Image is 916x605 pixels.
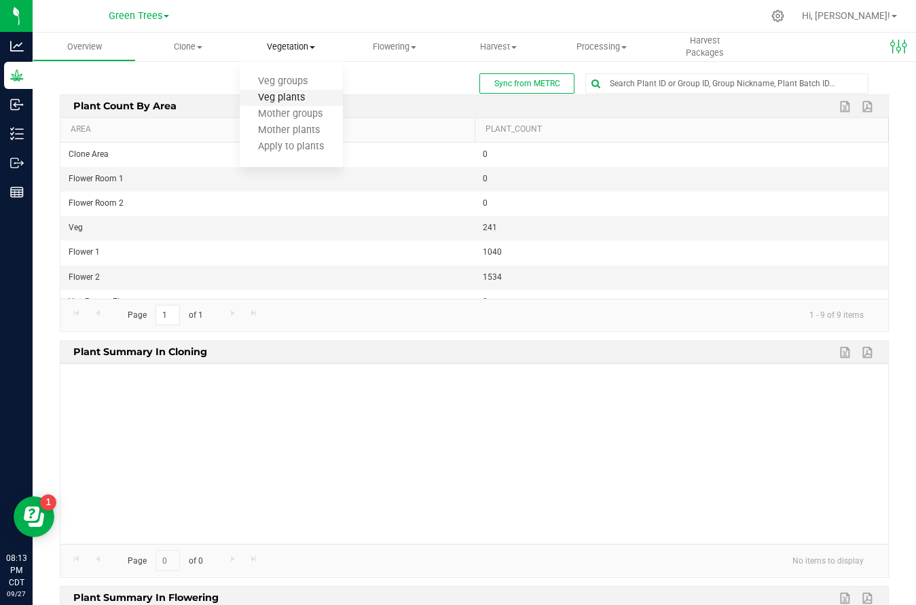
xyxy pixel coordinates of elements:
[550,33,653,61] a: Processing
[447,41,549,53] span: Harvest
[10,127,24,141] inline-svg: Inventory
[799,305,875,325] span: 1 - 9 of 9 items
[653,33,756,61] a: Harvest Packages
[475,240,889,265] td: 1040
[240,92,323,104] span: Veg plants
[475,143,889,167] td: 0
[33,33,136,61] a: Overview
[60,191,475,216] td: Flower Room 2
[70,341,211,362] span: Plant Summary in Cloning
[155,305,180,326] input: 1
[240,125,338,136] span: Mother plants
[10,39,24,53] inline-svg: Analytics
[71,124,469,135] a: Area
[70,95,181,116] span: Plant Count By Area
[586,74,868,93] input: Search Plant ID or Group ID, Group Nickname, Plant Batch ID...
[475,290,889,314] td: 0
[109,10,162,22] span: Green Trees
[6,552,26,589] p: 08:13 PM CDT
[344,41,445,53] span: Flowering
[494,79,560,88] span: Sync from METRC
[40,494,56,511] iframe: Resource center unread badge
[240,109,341,120] span: Mother groups
[475,167,889,191] td: 0
[475,191,889,216] td: 0
[479,73,574,94] button: Sync from METRC
[10,69,24,82] inline-svg: Grow
[836,98,856,115] a: Export to Excel
[769,10,786,22] div: Manage settings
[116,550,214,571] span: Page of 0
[240,33,343,61] a: Vegetation Veg groups Veg plants Mother groups Mother plants Apply to plants
[10,156,24,170] inline-svg: Outbound
[240,76,326,88] span: Veg groups
[136,33,239,61] a: Clone
[858,344,879,361] a: Export to PDF
[49,41,120,53] span: Overview
[10,185,24,199] inline-svg: Reports
[240,41,343,53] span: Vegetation
[60,290,475,314] td: Veg Room - Flower
[60,143,475,167] td: Clone Area
[486,124,883,135] a: Plant_Count
[60,265,475,290] td: Flower 2
[116,305,214,326] span: Page of 1
[60,240,475,265] td: Flower 1
[475,265,889,290] td: 1534
[240,141,342,153] span: Apply to plants
[858,98,879,115] a: Export to PDF
[802,10,890,21] span: Hi, [PERSON_NAME]!
[836,344,856,361] a: Export to Excel
[10,98,24,111] inline-svg: Inbound
[782,550,875,570] span: No items to display
[343,33,446,61] a: Flowering
[60,216,475,240] td: Veg
[446,33,549,61] a: Harvest
[654,35,756,59] span: Harvest Packages
[136,41,238,53] span: Clone
[475,216,889,240] td: 241
[14,496,54,537] iframe: Resource center
[60,167,475,191] td: Flower Room 1
[6,589,26,599] p: 09/27
[551,41,653,53] span: Processing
